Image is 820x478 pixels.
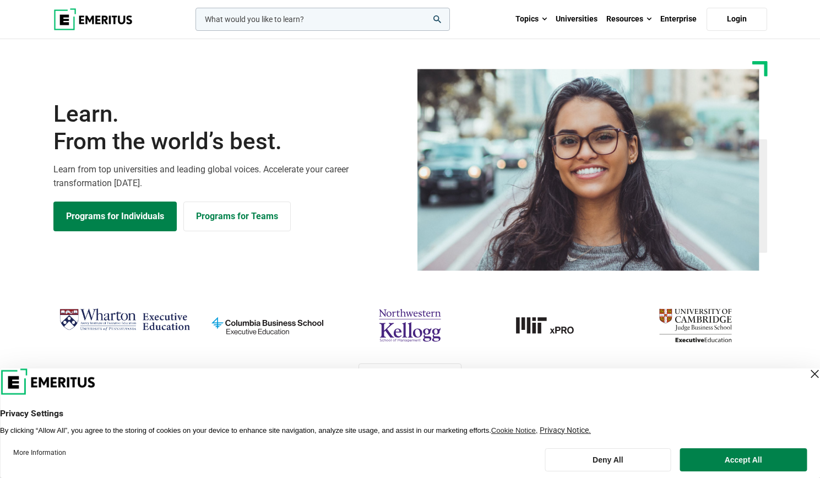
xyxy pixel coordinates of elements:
h1: Learn. [53,100,404,156]
a: MIT-xPRO [487,304,618,347]
a: Login [707,8,767,31]
img: columbia-business-school [202,304,333,347]
a: Explore Programs [53,202,177,231]
span: From the world’s best. [53,128,404,155]
img: Learn from the world's best [417,69,759,271]
img: cambridge-judge-business-school [629,304,761,347]
a: View Universities [359,363,461,384]
p: Learn from top universities and leading global voices. Accelerate your career transformation [DATE]. [53,162,404,191]
img: MIT xPRO [487,304,618,347]
input: woocommerce-product-search-field-0 [196,8,450,31]
img: northwestern-kellogg [344,304,476,347]
img: Wharton Executive Education [59,304,191,336]
a: Explore for Business [183,202,291,231]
